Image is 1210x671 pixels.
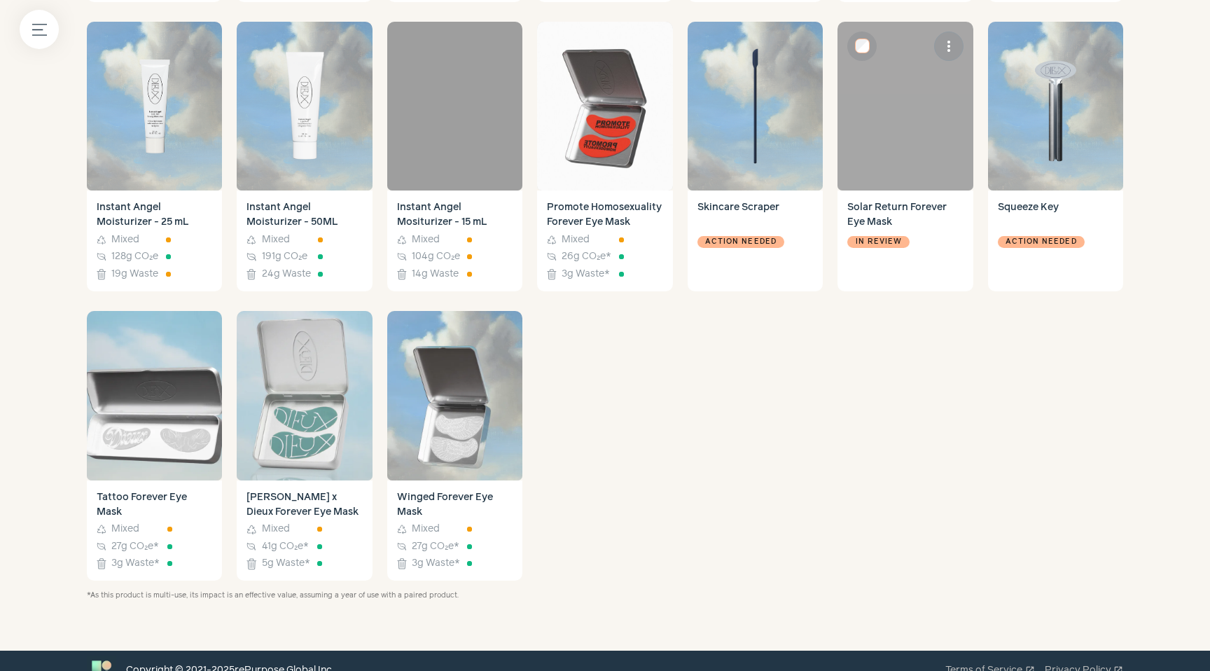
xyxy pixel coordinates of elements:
[111,556,160,571] span: 3g Waste *
[87,22,222,191] img: Instant Angel Moisturizer - 25 mL
[87,590,1123,602] div: * As this product is multi-use, its impact is an effective value, assuming a year of use with a p...
[412,539,459,554] span: 27g CO₂e *
[262,539,309,554] span: 41g CO₂e *
[246,490,362,520] h4: Willie x Dieux Forever Eye Mask
[697,200,813,230] h4: Skincare Scraper
[847,200,963,230] h4: Solar Return Forever Eye Mask
[412,556,460,571] span: 3g Waste *
[998,200,1113,230] h4: Squeeze Key
[537,22,672,191] img: Promote Homosexuality Forever Eye Mask
[688,191,823,291] a: Skincare Scraper Action needed
[412,267,459,282] span: 14g Waste
[237,311,372,480] img: Willie x Dieux Forever Eye Mask
[262,249,307,264] span: 191g CO₂e
[397,490,513,520] h4: Winged Forever Eye Mask
[412,233,440,247] span: Mixed
[837,191,973,291] a: Solar Return Forever Eye Mask In review
[387,22,522,191] a: Instant Angel Mositurizer - 15 mL
[412,249,460,264] span: 104g CO₂e
[1006,236,1077,249] span: Action needed
[111,233,139,247] span: Mixed
[262,267,311,282] span: 24g Waste
[940,38,957,55] span: more_vert
[87,191,222,291] a: Instant Angel Moisturizer - 25 mL Mixed 128g CO₂e 19g Waste
[537,191,672,291] a: Promote Homosexuality Forever Eye Mask Mixed 26g CO₂e* 3g Waste*
[547,200,662,230] h4: Promote Homosexuality Forever Eye Mask
[237,191,372,291] a: Instant Angel Moisturizer - 50ML Mixed 191g CO₂e 24g Waste
[988,191,1123,291] a: Squeeze Key Action needed
[562,233,590,247] span: Mixed
[387,191,522,291] a: Instant Angel Mositurizer - 15 mL Mixed 104g CO₂e 14g Waste
[934,32,964,61] button: more_vert
[246,200,362,230] h4: Instant Angel Moisturizer - 50ML
[237,480,372,581] a: [PERSON_NAME] x Dieux Forever Eye Mask Mixed 41g CO₂e* 5g Waste*
[562,267,610,282] span: 3g Waste *
[387,311,522,480] img: Winged Forever Eye Mask
[412,522,440,537] span: Mixed
[262,522,290,537] span: Mixed
[387,480,522,581] a: Winged Forever Eye Mask Mixed 27g CO₂e* 3g Waste*
[97,490,212,520] h4: Tattoo Forever Eye Mask
[856,236,902,249] span: In review
[837,22,973,191] a: Solar Return Forever Eye Mask
[262,556,310,571] span: 5g Waste *
[237,22,372,191] img: Instant Angel Moisturizer - 50ML
[87,311,222,480] img: Tattoo Forever Eye Mask
[562,249,611,264] span: 26g CO₂e *
[688,22,823,191] img: Skincare Scraper
[262,233,290,247] span: Mixed
[111,522,139,537] span: Mixed
[111,539,159,554] span: 27g CO₂e *
[87,480,222,581] a: Tattoo Forever Eye Mask Mixed 27g CO₂e* 3g Waste*
[397,200,513,230] h4: Instant Angel Mositurizer - 15 mL
[705,236,777,249] span: Action needed
[111,267,158,282] span: 19g Waste
[988,22,1123,191] img: Squeeze Key
[111,249,158,264] span: 128g CO₂e
[97,200,212,230] h4: Instant Angel Moisturizer - 25 mL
